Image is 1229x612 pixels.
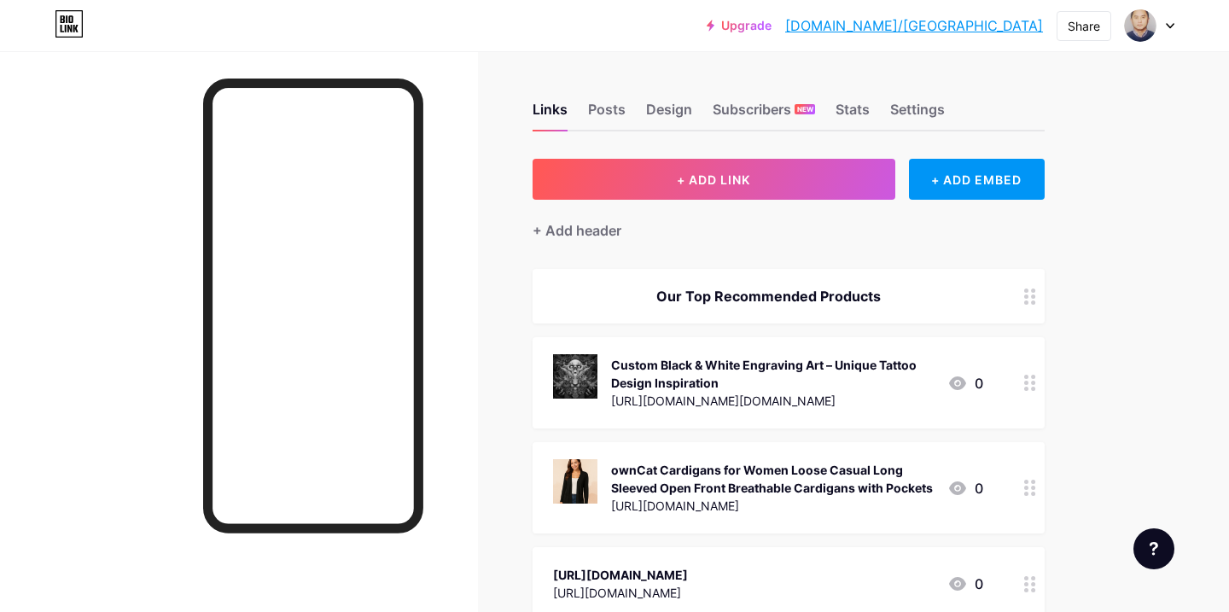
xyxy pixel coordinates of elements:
button: + ADD LINK [533,159,895,200]
span: + ADD LINK [677,172,750,187]
div: + Add header [533,220,621,241]
div: Custom Black & White Engraving Art – Unique Tattoo Design Inspiration [611,356,934,392]
div: Stats [836,99,870,130]
div: Subscribers [713,99,815,130]
div: [URL][DOMAIN_NAME] [553,566,688,584]
div: Share [1068,17,1100,35]
span: NEW [797,104,813,114]
a: Upgrade [707,19,772,32]
img: ownCat Cardigans for Women Loose Casual Long Sleeved Open Front Breathable Cardigans with Pockets [553,459,597,504]
div: [URL][DOMAIN_NAME][DOMAIN_NAME] [611,392,934,410]
img: tikadai [1124,9,1156,42]
div: 0 [947,574,983,594]
div: Links [533,99,568,130]
div: Design [646,99,692,130]
div: Our Top Recommended Products [553,286,983,306]
div: Posts [588,99,626,130]
div: 0 [947,478,983,498]
div: [URL][DOMAIN_NAME] [611,497,934,515]
div: [URL][DOMAIN_NAME] [553,584,688,602]
div: Settings [890,99,945,130]
div: + ADD EMBED [909,159,1045,200]
div: 0 [947,373,983,393]
div: ownCat Cardigans for Women Loose Casual Long Sleeved Open Front Breathable Cardigans with Pockets [611,461,934,497]
a: [DOMAIN_NAME]/[GEOGRAPHIC_DATA] [785,15,1043,36]
img: Custom Black & White Engraving Art – Unique Tattoo Design Inspiration [553,354,597,399]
